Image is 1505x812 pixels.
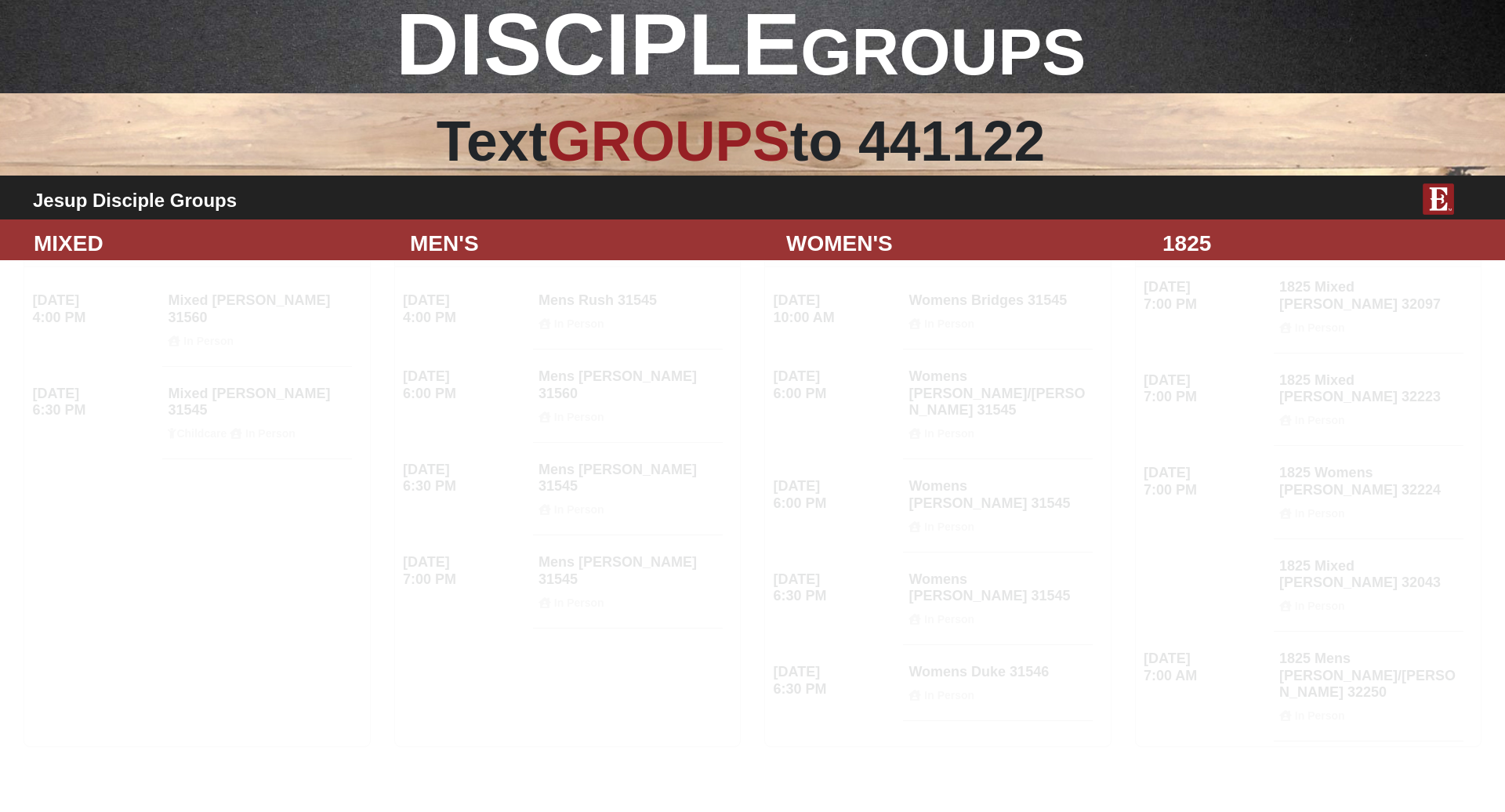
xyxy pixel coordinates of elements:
[176,427,227,440] strong: Childcare
[774,227,1151,260] div: WOMEN'S
[1423,183,1454,215] img: E-icon-fireweed-White-TM.png
[245,427,296,440] strong: In Person
[924,689,974,701] strong: In Person
[908,664,1087,702] h4: Womens Duke 31546
[403,462,528,495] h4: [DATE] 6:30 PM
[1279,372,1458,427] h4: 1825 Mixed [PERSON_NAME] 32223
[908,571,1087,626] h4: Womens [PERSON_NAME] 31545
[33,386,158,419] h4: [DATE] 6:30 PM
[1295,709,1345,722] strong: In Person
[554,596,604,609] strong: In Person
[22,227,398,260] div: MIXED
[924,427,974,440] strong: In Person
[774,664,898,698] h4: [DATE] 6:30 PM
[1279,465,1458,520] h4: 1825 Womens [PERSON_NAME] 32224
[554,411,604,423] strong: In Person
[774,478,898,512] h4: [DATE] 6:00 PM
[1279,558,1458,613] h4: 1825 Mixed [PERSON_NAME] 32043
[547,110,789,172] span: GROUPS
[1144,465,1268,498] h4: [DATE] 7:00 PM
[1144,651,1268,684] h4: [DATE] 7:00 AM
[33,190,237,211] b: Jesup Disciple Groups
[1295,414,1345,426] strong: In Person
[908,368,1087,440] h4: Womens [PERSON_NAME]/[PERSON_NAME] 31545
[1295,507,1345,520] strong: In Person
[398,227,774,260] div: MEN'S
[539,554,717,609] h4: Mens [PERSON_NAME] 31545
[924,613,974,625] strong: In Person
[1295,600,1345,612] strong: In Person
[908,478,1087,533] h4: Womens [PERSON_NAME] 31545
[800,15,1086,89] span: GROUPS
[403,554,528,588] h4: [DATE] 7:00 PM
[539,368,717,423] h4: Mens [PERSON_NAME] 31560
[774,571,898,605] h4: [DATE] 6:30 PM
[168,386,346,440] h4: Mixed [PERSON_NAME] 31545
[924,520,974,533] strong: In Person
[554,503,604,516] strong: In Person
[539,462,717,517] h4: Mens [PERSON_NAME] 31545
[1279,651,1458,723] h4: 1825 Mens [PERSON_NAME]/[PERSON_NAME] 32250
